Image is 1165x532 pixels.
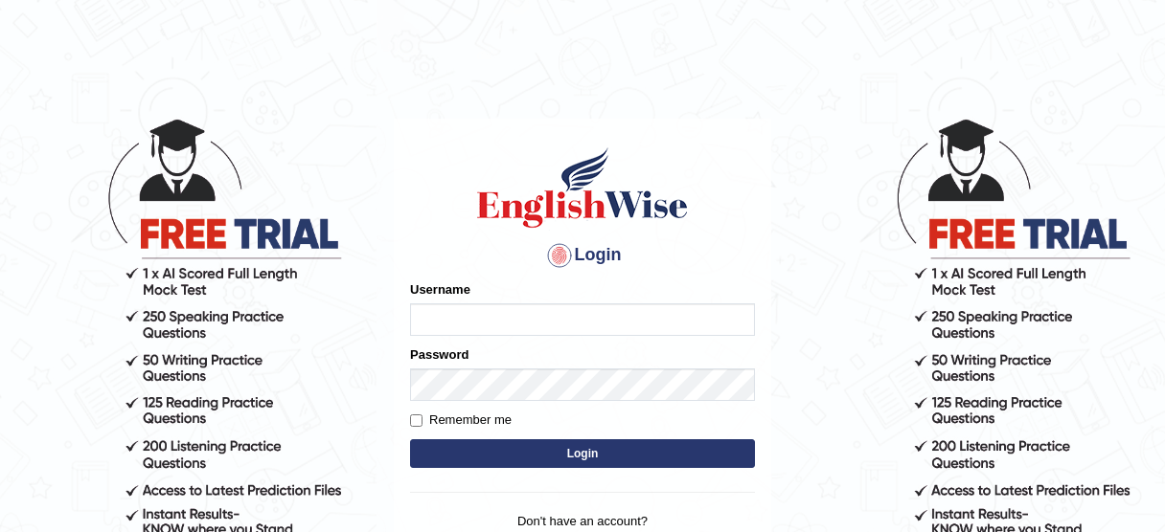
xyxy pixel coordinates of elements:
button: Login [410,439,755,468]
label: Password [410,345,468,364]
label: Remember me [410,410,512,430]
h4: Login [410,240,755,271]
label: Username [410,280,470,299]
input: Remember me [410,414,423,427]
img: Logo of English Wise sign in for intelligent practice with AI [473,144,692,231]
